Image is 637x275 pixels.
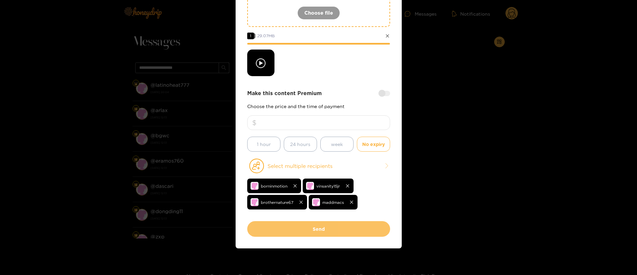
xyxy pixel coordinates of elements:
button: Send [247,221,390,237]
button: Select multiple recipients [247,158,390,174]
span: No expiry [362,140,385,148]
img: no-avatar.png [251,198,259,206]
span: 24 hours [290,140,310,148]
span: vinsanity15jr [316,182,340,190]
span: 1 hour [257,140,271,148]
button: week [320,137,354,152]
span: borninmotion [261,182,287,190]
img: no-avatar.png [312,198,320,206]
button: 24 hours [284,137,317,152]
span: 1 [247,33,254,39]
img: no-avatar.png [306,182,314,190]
p: Choose the price and the time of payment [247,104,390,109]
strong: Make this content Premium [247,89,322,97]
button: Choose file [297,6,340,20]
button: No expiry [357,137,390,152]
button: 1 hour [247,137,280,152]
span: brothernature67 [261,199,293,206]
img: no-avatar.png [251,182,259,190]
span: week [331,140,343,148]
span: maddmacs [322,199,344,206]
span: 29.07 MB [257,34,275,38]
